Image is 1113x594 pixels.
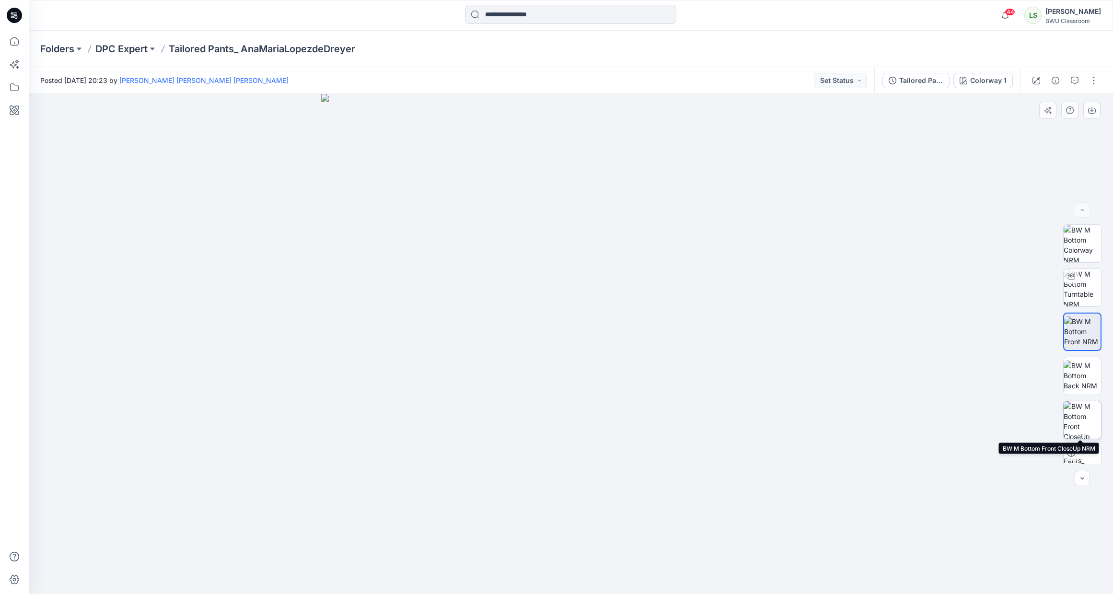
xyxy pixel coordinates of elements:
[1064,445,1101,483] img: Tailored Pants_ AnaMariaLopezdeDreyer Colorway 1
[1048,73,1063,88] button: Details
[119,76,289,84] a: [PERSON_NAME] [PERSON_NAME] [PERSON_NAME]
[321,94,821,594] img: eyJhbGciOiJIUzI1NiIsImtpZCI6IjAiLCJzbHQiOiJzZXMiLCJ0eXAiOiJKV1QifQ.eyJkYXRhIjp7InR5cGUiOiJzdG9yYW...
[40,42,74,56] a: Folders
[1064,316,1101,347] img: BW M Bottom Front NRM
[40,75,289,85] span: Posted [DATE] 20:23 by
[1064,225,1101,262] img: BW M Bottom Colorway NRM
[1064,401,1101,439] img: BW M Bottom Front CloseUp NRM
[1005,8,1015,16] span: 44
[1045,6,1101,17] div: [PERSON_NAME]
[1045,17,1101,24] div: BWU Classroom
[1064,361,1101,391] img: BW M Bottom Back NRM
[899,75,943,86] div: Tailored Pants_ AnaMariaLopezdeDreyer
[169,42,355,56] p: Tailored Pants_ AnaMariaLopezdeDreyer
[95,42,148,56] a: DPC Expert
[1064,269,1101,306] img: BW M Bottom Turntable NRM
[970,75,1007,86] div: Colorway 1
[1024,7,1042,24] div: LS
[953,73,1013,88] button: Colorway 1
[882,73,950,88] button: Tailored Pants_ AnaMariaLopezdeDreyer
